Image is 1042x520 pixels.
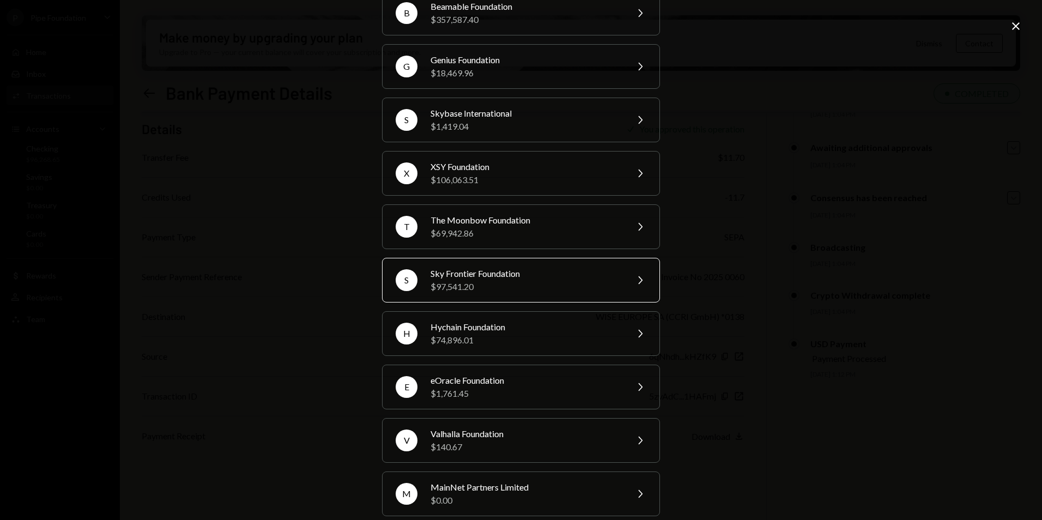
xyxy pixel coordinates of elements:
div: The Moonbow Foundation [431,214,620,227]
button: MMainNet Partners Limited$0.00 [382,471,660,516]
div: S [396,109,417,131]
div: Genius Foundation [431,53,620,66]
button: XXSY Foundation$106,063.51 [382,151,660,196]
div: G [396,56,417,77]
div: $0.00 [431,494,620,507]
button: TThe Moonbow Foundation$69,942.86 [382,204,660,249]
button: SSkybase International$1,419.04 [382,98,660,142]
div: MainNet Partners Limited [431,481,620,494]
div: Sky Frontier Foundation [431,267,620,280]
button: VValhalla Foundation$140.67 [382,418,660,463]
div: $140.67 [431,440,620,454]
div: Valhalla Foundation [431,427,620,440]
div: $18,469.96 [431,66,620,80]
div: V [396,430,417,451]
div: $1,761.45 [431,387,620,400]
div: X [396,162,417,184]
div: $357,587.40 [431,13,620,26]
button: EeOracle Foundation$1,761.45 [382,365,660,409]
div: $1,419.04 [431,120,620,133]
div: $74,896.01 [431,334,620,347]
div: T [396,216,417,238]
div: H [396,323,417,344]
div: $106,063.51 [431,173,620,186]
button: SSky Frontier Foundation$97,541.20 [382,258,660,303]
div: Skybase International [431,107,620,120]
div: $69,942.86 [431,227,620,240]
div: S [396,269,417,291]
div: Hychain Foundation [431,321,620,334]
div: B [396,2,417,24]
div: E [396,376,417,398]
div: $97,541.20 [431,280,620,293]
button: GGenius Foundation$18,469.96 [382,44,660,89]
div: XSY Foundation [431,160,620,173]
button: HHychain Foundation$74,896.01 [382,311,660,356]
div: M [396,483,417,505]
div: eOracle Foundation [431,374,620,387]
